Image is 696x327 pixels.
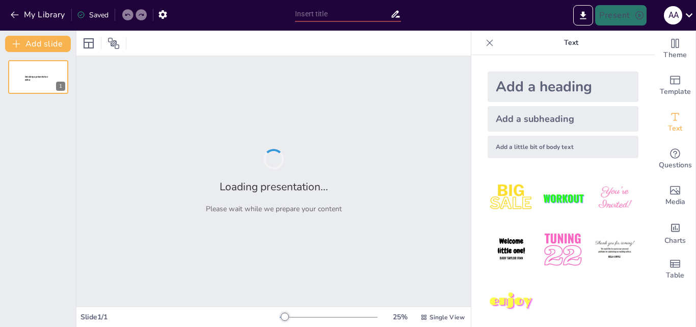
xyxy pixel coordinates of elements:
button: A A [664,5,682,26]
span: Sendsteps presentation editor [25,76,48,81]
div: 1 [8,60,68,94]
img: 6.jpeg [591,226,638,273]
img: 3.jpeg [591,174,638,222]
p: Please wait while we prepare your content [206,204,342,214]
span: Single View [430,313,465,321]
span: Text [668,123,682,134]
span: Theme [663,49,687,61]
img: 1.jpeg [488,174,535,222]
div: Saved [77,10,109,20]
div: Get real-time input from your audience [655,141,695,178]
div: 25 % [388,312,412,322]
img: 2.jpeg [539,174,586,222]
div: Add a heading [488,71,638,102]
span: Media [665,196,685,208]
div: Slide 1 / 1 [81,312,280,322]
div: 1 [56,82,65,91]
button: Add slide [5,36,71,52]
div: Add text boxes [655,104,695,141]
div: Add images, graphics, shapes or video [655,178,695,214]
div: Layout [81,35,97,52]
span: Table [666,270,684,281]
div: Change the overall theme [655,31,695,67]
img: 4.jpeg [488,226,535,273]
button: Present [595,5,646,26]
span: Charts [664,235,686,246]
p: Text [498,31,645,55]
div: Add a table [655,251,695,288]
img: 5.jpeg [539,226,586,273]
div: Add a subheading [488,106,638,132]
img: 7.jpeg [488,278,535,325]
button: My Library [8,7,69,23]
div: Add ready made slides [655,67,695,104]
div: Add a little bit of body text [488,136,638,158]
span: Template [660,86,691,97]
div: A A [664,6,682,24]
div: Add charts and graphs [655,214,695,251]
h2: Loading presentation... [220,180,328,194]
span: Questions [659,160,692,171]
span: Position [108,37,120,49]
input: Insert title [295,7,390,21]
button: Export to PowerPoint [573,5,593,26]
